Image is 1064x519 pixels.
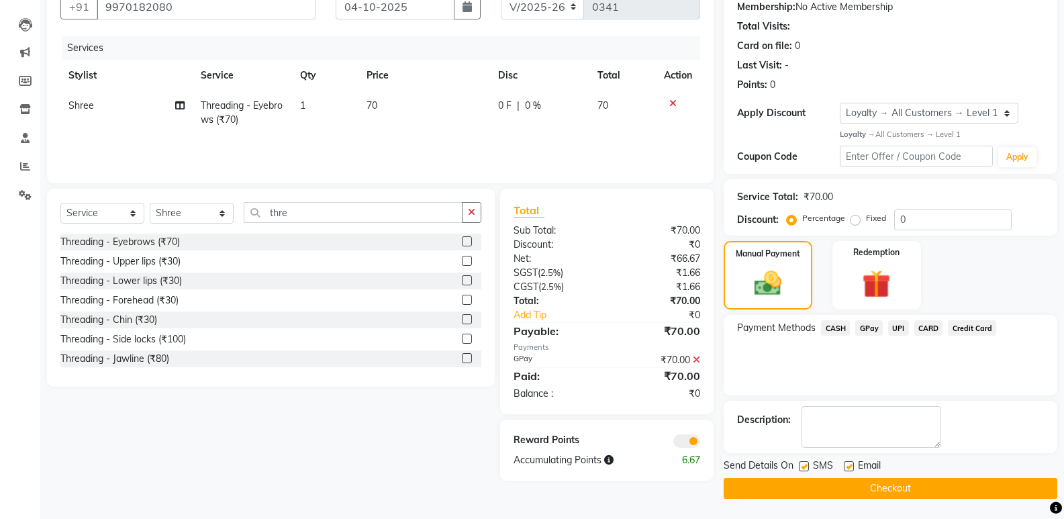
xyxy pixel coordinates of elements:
div: Accumulating Points [503,453,659,467]
input: Enter Offer / Coupon Code [840,146,993,167]
label: Manual Payment [736,248,800,260]
span: Email [858,459,881,475]
div: Services [62,36,710,60]
div: ₹1.66 [607,280,710,294]
th: Action [656,60,700,91]
div: Description: [737,413,791,427]
div: Total Visits: [737,19,790,34]
div: - [785,58,789,73]
div: ₹0 [624,308,710,322]
th: Price [358,60,491,91]
div: ₹70.00 [607,353,710,367]
div: ( ) [503,280,607,294]
div: Points: [737,78,767,92]
th: Disc [490,60,589,91]
span: CASH [821,320,850,336]
div: ₹66.67 [607,252,710,266]
strong: Loyalty → [840,130,875,139]
div: ₹1.66 [607,266,710,280]
span: SMS [813,459,833,475]
div: Threading - Eyebrows (₹70) [60,235,180,249]
div: Reward Points [503,433,607,448]
span: CARD [914,320,943,336]
span: UPI [888,320,909,336]
div: ₹0 [607,238,710,252]
span: 2.5% [541,281,561,292]
span: Threading - Eyebrows (₹70) [201,99,283,126]
th: Total [589,60,656,91]
div: Coupon Code [737,150,839,164]
div: Threading - Jawline (₹80) [60,352,169,366]
button: Apply [998,147,1036,167]
span: SGST [514,267,538,279]
div: Total: [503,294,607,308]
div: Discount: [503,238,607,252]
div: 0 [770,78,775,92]
span: Shree [68,99,94,111]
span: 0 F [498,99,512,113]
div: Last Visit: [737,58,782,73]
div: ₹0 [607,387,710,401]
span: 1 [300,99,305,111]
label: Percentage [802,212,845,224]
input: Search or Scan [244,202,463,223]
div: Threading - Upper lips (₹30) [60,254,181,269]
span: GPay [855,320,883,336]
a: Add Tip [503,308,624,322]
div: ( ) [503,266,607,280]
div: ₹70.00 [804,190,833,204]
div: Threading - Chin (₹30) [60,313,157,327]
span: 0 % [525,99,541,113]
button: Checkout [724,478,1057,499]
div: ₹70.00 [607,294,710,308]
span: Send Details On [724,459,793,475]
div: ₹70.00 [607,368,710,384]
div: Service Total: [737,190,798,204]
div: Threading - Side locks (₹100) [60,332,186,346]
label: Redemption [853,246,900,258]
div: Net: [503,252,607,266]
span: CGST [514,281,538,293]
span: Credit Card [948,320,996,336]
th: Stylist [60,60,193,91]
div: All Customers → Level 1 [840,129,1044,140]
img: _cash.svg [746,268,790,299]
img: _gift.svg [853,267,900,302]
span: 70 [597,99,608,111]
label: Fixed [866,212,886,224]
span: Total [514,203,544,218]
div: 0 [795,39,800,53]
div: Paid: [503,368,607,384]
div: Threading - Forehead (₹30) [60,293,179,308]
div: ₹70.00 [607,224,710,238]
div: ₹70.00 [607,323,710,339]
div: GPay [503,353,607,367]
span: Payment Methods [737,321,816,335]
span: 2.5% [540,267,561,278]
div: Balance : [503,387,607,401]
div: Card on file: [737,39,792,53]
div: Payments [514,342,700,353]
div: 6.67 [659,453,710,467]
span: 70 [367,99,377,111]
div: Discount: [737,213,779,227]
div: Sub Total: [503,224,607,238]
div: Apply Discount [737,106,839,120]
th: Service [193,60,292,91]
div: Payable: [503,323,607,339]
div: Threading - Lower lips (₹30) [60,274,182,288]
th: Qty [292,60,358,91]
span: | [517,99,520,113]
